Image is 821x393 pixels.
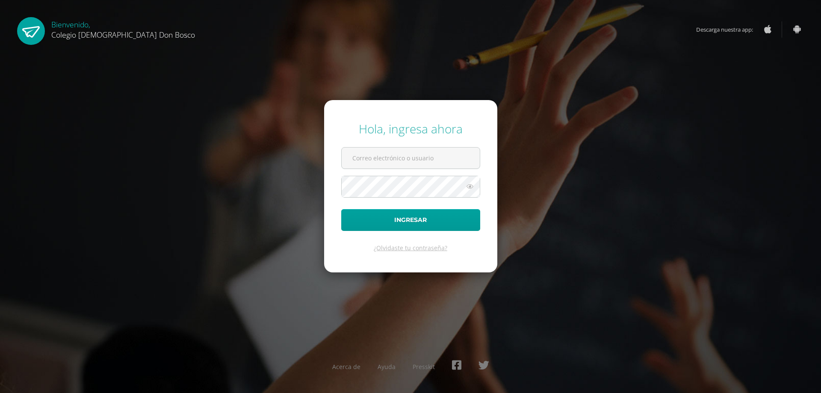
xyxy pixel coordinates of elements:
a: Ayuda [378,363,396,371]
div: Bienvenido, [51,17,195,40]
a: Acerca de [332,363,360,371]
div: Hola, ingresa ahora [341,121,480,137]
a: Presskit [413,363,435,371]
input: Correo electrónico o usuario [342,148,480,168]
a: ¿Olvidaste tu contraseña? [374,244,447,252]
span: Colegio [DEMOGRAPHIC_DATA] Don Bosco [51,30,195,40]
span: Descarga nuestra app: [696,21,762,38]
button: Ingresar [341,209,480,231]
